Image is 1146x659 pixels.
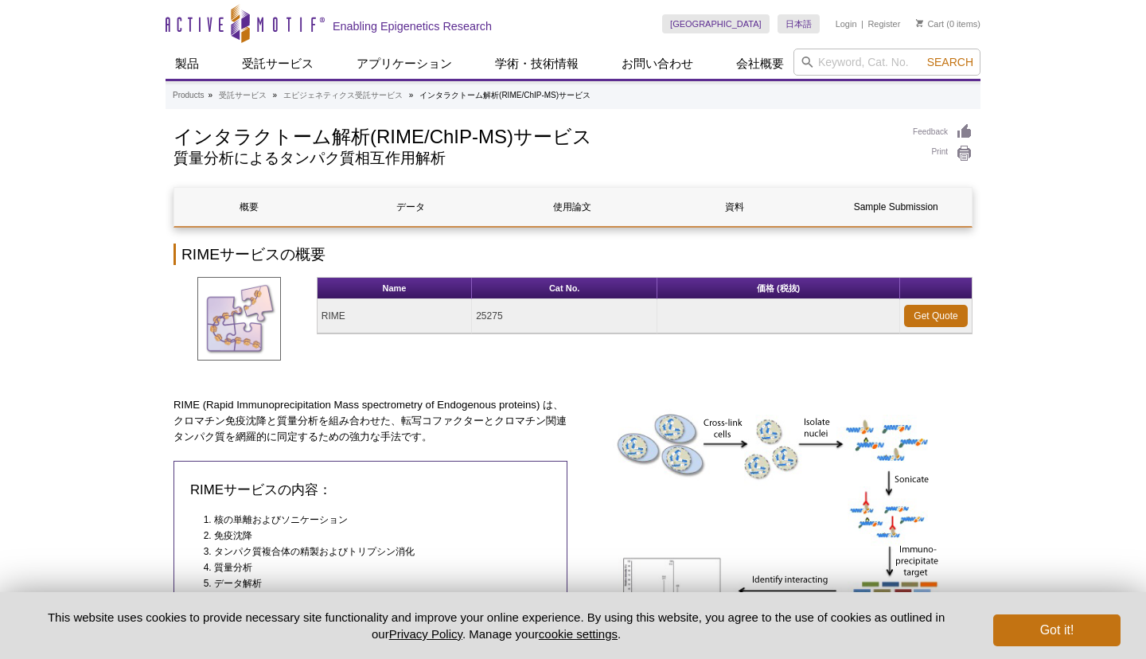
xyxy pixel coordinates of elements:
li: データ解析 [214,575,536,591]
li: 質量分析 [214,560,536,575]
img: Your Cart [916,19,923,27]
a: Sample Submission [821,188,971,226]
th: Name [318,278,472,299]
img: RIME Method [606,397,945,634]
li: インタラクトーム解析(RIME/ChIP-MS)サービス [419,91,591,99]
a: 受託サービス [219,88,267,103]
input: Keyword, Cat. No. [793,49,980,76]
td: RIME [318,299,472,333]
img: RIME Service [197,277,281,361]
h2: RIMEサービスの概要 [173,244,973,265]
a: Login [836,18,857,29]
a: Privacy Policy [389,627,462,641]
th: Cat No. [472,278,657,299]
li: » [208,91,212,99]
button: Search [922,55,978,69]
a: データ [336,188,485,226]
th: 価格 (税抜) [657,278,900,299]
a: アプリケーション [347,49,462,79]
td: 25275 [472,299,657,333]
p: RIME (Rapid Immunoprecipitation Mass spectrometry of Endogenous proteins) は、クロマチン免疫沈降と質量分析を組み合わせた... [173,397,567,445]
p: This website uses cookies to provide necessary site functionality and improve your online experie... [25,609,967,642]
h2: Enabling Epigenetics Research [333,19,492,33]
a: 製品 [166,49,209,79]
span: Search [927,56,973,68]
h1: インタラクトーム解析(RIME/ChIP-MS)サービス [173,123,897,147]
button: cookie settings [539,627,618,641]
a: Get Quote [904,305,968,327]
a: 資料 [660,188,809,226]
a: 学術・技術情報 [485,49,588,79]
a: Register [867,18,900,29]
h2: 質量分析によるタンパク質相互作用解析 [173,151,897,166]
li: » [409,91,414,99]
a: 受託サービス [232,49,323,79]
a: エピジェネティクス受託サービス [283,88,403,103]
li: 核の単離およびソニケーション [214,512,536,528]
a: [GEOGRAPHIC_DATA] [662,14,770,33]
li: » [273,91,278,99]
li: (0 items) [916,14,980,33]
a: Print [913,145,973,162]
li: タンパク質複合体の精製およびトリプシン消化 [214,544,536,560]
a: 日本語 [778,14,820,33]
li: 免疫沈降 [214,528,536,544]
a: 使用論文 [497,188,647,226]
a: 会社概要 [727,49,793,79]
a: Cart [916,18,944,29]
button: Got it! [993,614,1121,646]
a: Feedback [913,123,973,141]
a: 概要 [174,188,324,226]
a: お問い合わせ [612,49,703,79]
h3: RIMEサービスの内容： [190,481,551,500]
li: | [861,14,863,33]
a: Products [173,88,204,103]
